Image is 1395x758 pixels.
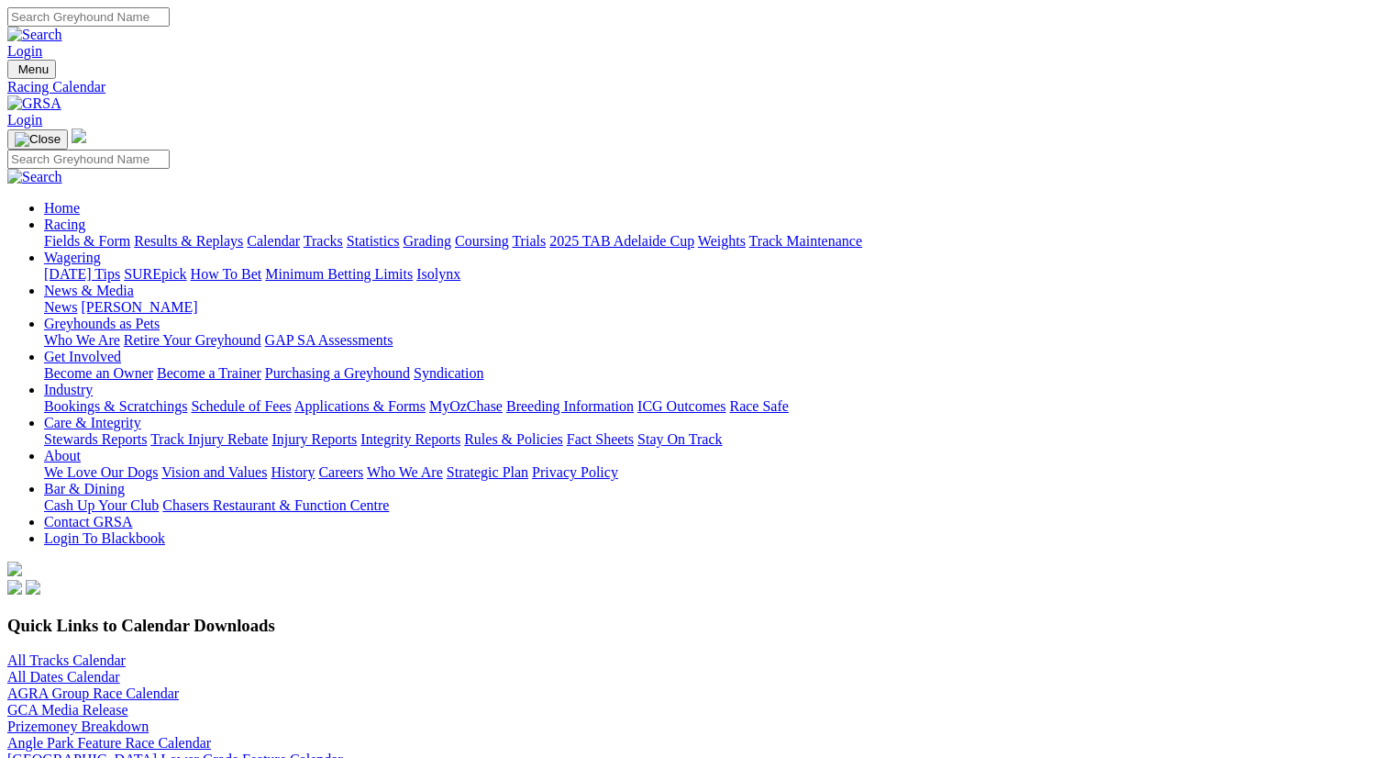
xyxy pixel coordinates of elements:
a: Home [44,200,80,216]
img: Close [15,132,61,147]
img: logo-grsa-white.png [7,562,22,576]
a: Careers [318,464,363,480]
a: GAP SA Assessments [265,332,393,348]
a: Who We Are [44,332,120,348]
a: Vision and Values [161,464,267,480]
div: Care & Integrity [44,431,1388,448]
img: logo-grsa-white.png [72,128,86,143]
a: History [271,464,315,480]
a: Track Injury Rebate [150,431,268,447]
a: Stewards Reports [44,431,147,447]
a: Stay On Track [637,431,722,447]
img: GRSA [7,95,61,112]
a: SUREpick [124,266,186,282]
a: News [44,299,77,315]
a: Care & Integrity [44,415,141,430]
a: Prizemoney Breakdown [7,719,149,734]
a: Contact GRSA [44,514,132,529]
a: Wagering [44,250,101,265]
a: Chasers Restaurant & Function Centre [162,497,389,513]
a: Login [7,112,42,128]
div: Greyhounds as Pets [44,332,1388,349]
a: Greyhounds as Pets [44,316,160,331]
div: Racing [44,233,1388,250]
a: Weights [698,233,746,249]
a: [PERSON_NAME] [81,299,197,315]
a: Purchasing a Greyhound [265,365,410,381]
a: Privacy Policy [532,464,618,480]
a: Syndication [414,365,483,381]
a: Retire Your Greyhound [124,332,261,348]
a: All Tracks Calendar [7,652,126,668]
a: Angle Park Feature Race Calendar [7,735,211,751]
a: Integrity Reports [360,431,460,447]
a: Tracks [304,233,343,249]
img: facebook.svg [7,580,22,595]
a: Become a Trainer [157,365,261,381]
a: Statistics [347,233,400,249]
a: GCA Media Release [7,702,128,718]
div: Wagering [44,266,1388,283]
a: Bar & Dining [44,481,125,496]
a: Coursing [455,233,509,249]
div: Get Involved [44,365,1388,382]
a: Rules & Policies [464,431,563,447]
a: Login [7,43,42,59]
a: Isolynx [416,266,460,282]
a: Schedule of Fees [191,398,291,414]
img: Search [7,27,62,43]
a: Who We Are [367,464,443,480]
button: Toggle navigation [7,129,68,150]
a: MyOzChase [429,398,503,414]
a: Racing Calendar [7,79,1388,95]
span: Menu [18,62,49,76]
a: Become an Owner [44,365,153,381]
a: Get Involved [44,349,121,364]
a: Applications & Forms [294,398,426,414]
input: Search [7,150,170,169]
a: 2025 TAB Adelaide Cup [549,233,694,249]
a: [DATE] Tips [44,266,120,282]
div: Bar & Dining [44,497,1388,514]
a: Strategic Plan [447,464,528,480]
a: Race Safe [729,398,788,414]
img: twitter.svg [26,580,40,595]
a: About [44,448,81,463]
a: Racing [44,217,85,232]
a: Login To Blackbook [44,530,165,546]
div: News & Media [44,299,1388,316]
div: Industry [44,398,1388,415]
div: About [44,464,1388,481]
button: Toggle navigation [7,60,56,79]
a: Fact Sheets [567,431,634,447]
a: Grading [404,233,451,249]
a: Results & Replays [134,233,243,249]
a: Calendar [247,233,300,249]
a: News & Media [44,283,134,298]
a: Minimum Betting Limits [265,266,413,282]
h3: Quick Links to Calendar Downloads [7,616,1388,636]
a: All Dates Calendar [7,669,120,685]
a: We Love Our Dogs [44,464,158,480]
input: Search [7,7,170,27]
a: Bookings & Scratchings [44,398,187,414]
a: ICG Outcomes [637,398,725,414]
a: Fields & Form [44,233,130,249]
img: Search [7,169,62,185]
a: Injury Reports [271,431,357,447]
a: Breeding Information [506,398,634,414]
a: Industry [44,382,93,397]
a: Track Maintenance [749,233,862,249]
a: How To Bet [191,266,262,282]
a: Cash Up Your Club [44,497,159,513]
a: Trials [512,233,546,249]
a: AGRA Group Race Calendar [7,686,179,701]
